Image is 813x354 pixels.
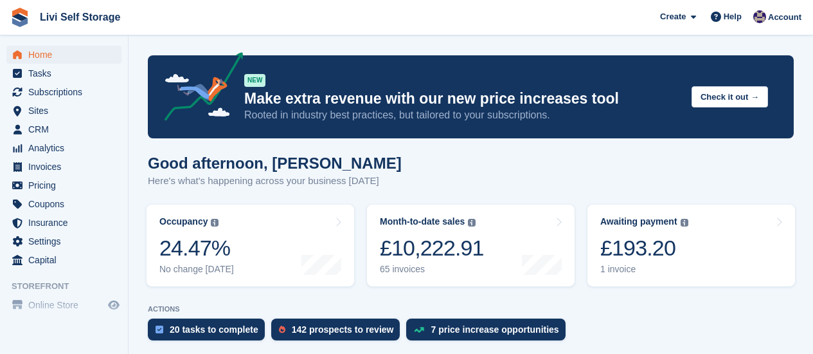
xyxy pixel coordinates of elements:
[28,176,105,194] span: Pricing
[414,327,424,333] img: price_increase_opportunities-93ffe204e8149a01c8c9dc8f82e8f89637d9d84a8eef4429ea346261dce0b2c0.svg
[28,64,105,82] span: Tasks
[159,216,208,227] div: Occupancy
[380,216,465,227] div: Month-to-date sales
[431,324,558,335] div: 7 price increase opportunities
[244,89,681,108] p: Make extra revenue with our new price increases tool
[106,297,121,313] a: Preview store
[170,324,258,335] div: 20 tasks to complete
[28,139,105,157] span: Analytics
[600,264,688,275] div: 1 invoice
[12,280,128,293] span: Storefront
[148,305,794,313] p: ACTIONS
[28,158,105,176] span: Invoices
[154,52,244,126] img: price-adjustments-announcement-icon-8257ccfd72463d97f412b2fc003d46551f7dbcb40ab6d574587a9cd5c0d94...
[6,195,121,213] a: menu
[279,326,285,333] img: prospect-51fa495bee0391a8d652442698ab0144808aea92771e9ea1ae160a38d050c398.svg
[367,205,575,286] a: Month-to-date sales £10,222.91 65 invoices
[156,326,163,333] img: task-75834270c22a3079a89374b754ae025e5fb1db73e45f91037f5363f120a921f8.svg
[6,251,121,269] a: menu
[148,154,402,172] h1: Good afternoon, [PERSON_NAME]
[724,10,742,23] span: Help
[6,232,121,250] a: menu
[148,319,271,347] a: 20 tasks to complete
[159,264,234,275] div: No change [DATE]
[28,83,105,101] span: Subscriptions
[10,8,30,27] img: stora-icon-8386f47178a22dfd0bd8f6a31ec36ba5ce8667c1dd55bd0f319d3a0aa187defe.svg
[6,120,121,138] a: menu
[380,264,484,275] div: 65 invoices
[28,232,105,250] span: Settings
[6,214,121,232] a: menu
[6,102,121,120] a: menu
[660,10,686,23] span: Create
[244,74,265,87] div: NEW
[6,158,121,176] a: menu
[6,83,121,101] a: menu
[292,324,394,335] div: 142 prospects to review
[28,214,105,232] span: Insurance
[28,195,105,213] span: Coupons
[468,219,476,227] img: icon-info-grey-7440780725fd019a000dd9b08b2336e03edf1995a4989e88bcd33f0948082b44.svg
[147,205,354,286] a: Occupancy 24.47% No change [DATE]
[211,219,219,227] img: icon-info-grey-7440780725fd019a000dd9b08b2336e03edf1995a4989e88bcd33f0948082b44.svg
[28,46,105,64] span: Home
[681,219,688,227] img: icon-info-grey-7440780725fd019a000dd9b08b2336e03edf1995a4989e88bcd33f0948082b44.svg
[600,216,677,227] div: Awaiting payment
[28,120,105,138] span: CRM
[35,6,125,28] a: Livi Self Storage
[6,176,121,194] a: menu
[406,319,571,347] a: 7 price increase opportunities
[28,102,105,120] span: Sites
[768,11,801,24] span: Account
[600,235,688,261] div: £193.20
[148,174,402,189] p: Here's what's happening across your business [DATE]
[244,108,681,122] p: Rooted in industry best practices, but tailored to your subscriptions.
[380,235,484,261] div: £10,222.91
[692,86,768,107] button: Check it out →
[28,296,105,314] span: Online Store
[6,139,121,157] a: menu
[28,251,105,269] span: Capital
[6,296,121,314] a: menu
[271,319,407,347] a: 142 prospects to review
[753,10,766,23] img: Jim
[587,205,795,286] a: Awaiting payment £193.20 1 invoice
[6,64,121,82] a: menu
[6,46,121,64] a: menu
[159,235,234,261] div: 24.47%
